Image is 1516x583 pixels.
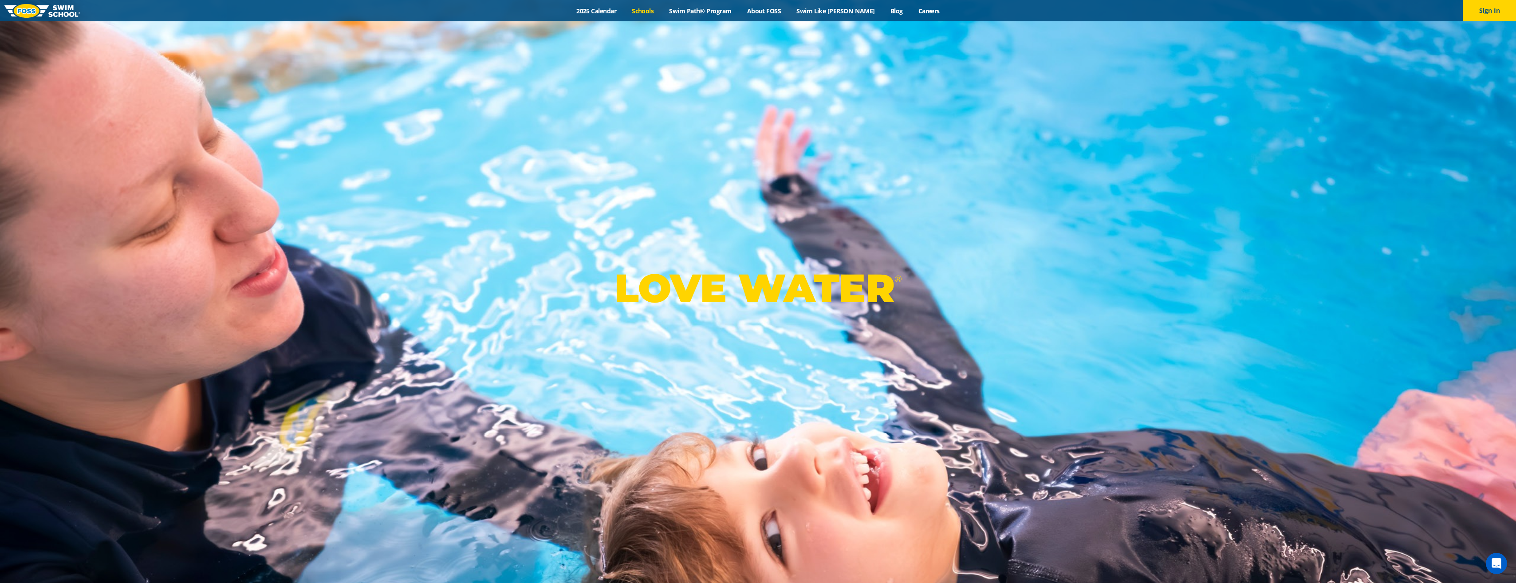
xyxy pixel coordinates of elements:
[662,7,739,15] a: Swim Path® Program
[569,7,624,15] a: 2025 Calendar
[739,7,789,15] a: About FOSS
[882,7,910,15] a: Blog
[894,273,902,284] sup: ®
[624,7,662,15] a: Schools
[789,7,883,15] a: Swim Like [PERSON_NAME]
[614,264,902,312] p: LOVE WATER
[910,7,947,15] a: Careers
[4,4,80,18] img: FOSS Swim School Logo
[1486,553,1507,574] iframe: Intercom live chat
